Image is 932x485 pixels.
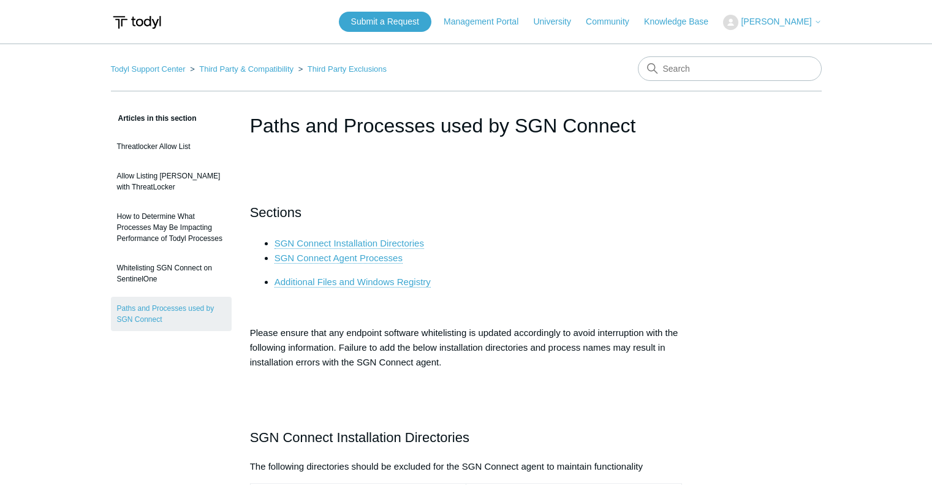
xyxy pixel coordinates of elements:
li: Todyl Support Center [111,64,188,74]
a: Knowledge Base [644,15,721,28]
a: Third Party Exclusions [308,64,387,74]
a: University [533,15,583,28]
a: Additional Files and Windows Registry [275,277,431,288]
span: The following directories should be excluded for the SGN Connect agent to maintain functionality [250,461,643,472]
a: Submit a Request [339,12,431,32]
h1: Paths and Processes used by SGN Connect [250,111,683,140]
span: Please ensure that any endpoint software whitelisting is updated accordingly to avoid interruptio... [250,327,678,367]
li: Third Party & Compatibility [188,64,296,74]
input: Search [638,56,822,81]
a: Management Portal [444,15,531,28]
a: Todyl Support Center [111,64,186,74]
a: SGN Connect Agent Processes [275,253,403,264]
span: SGN Connect Agent Processes [275,253,403,263]
button: [PERSON_NAME] [723,15,821,30]
a: Allow Listing [PERSON_NAME] with ThreatLocker [111,164,232,199]
span: Articles in this section [111,114,197,123]
span: [PERSON_NAME] [741,17,811,26]
h2: Sections [250,202,683,223]
img: Todyl Support Center Help Center home page [111,11,163,34]
a: Third Party & Compatibility [199,64,294,74]
a: SGN Connect Installation Directories [275,238,424,249]
a: Community [586,15,642,28]
a: Threatlocker Allow List [111,135,232,158]
span: SGN Connect Installation Directories [250,430,469,445]
a: How to Determine What Processes May Be Impacting Performance of Todyl Processes [111,205,232,250]
li: Third Party Exclusions [296,64,387,74]
a: Paths and Processes used by SGN Connect [111,297,232,331]
a: Whitelisting SGN Connect on SentinelOne [111,256,232,291]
